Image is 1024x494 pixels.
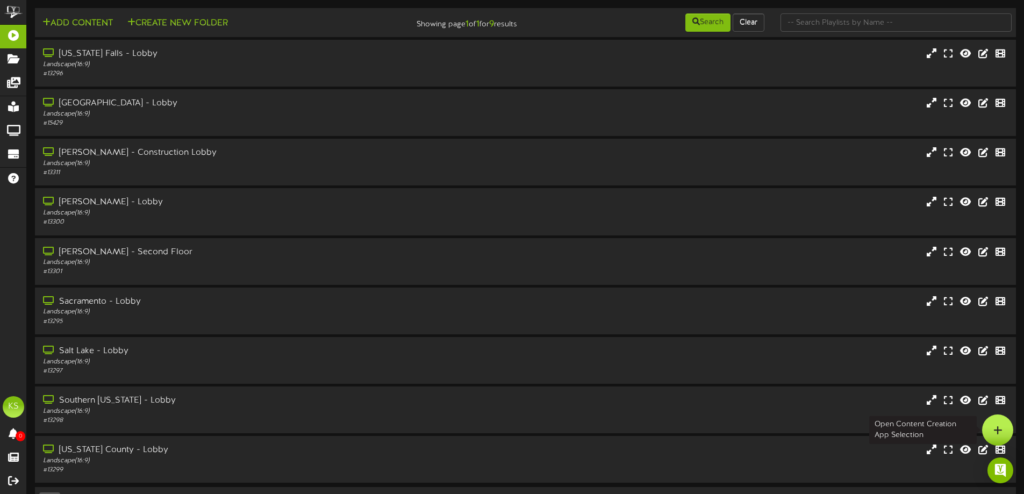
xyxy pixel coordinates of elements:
div: Landscape ( 16:9 ) [43,407,435,416]
div: Landscape ( 16:9 ) [43,110,435,119]
div: # 13297 [43,367,435,376]
div: [GEOGRAPHIC_DATA] - Lobby [43,97,435,110]
div: Landscape ( 16:9 ) [43,357,435,367]
div: Showing page of for results [361,12,525,31]
button: Add Content [39,17,116,30]
div: Landscape ( 16:9 ) [43,209,435,218]
div: Landscape ( 16:9 ) [43,307,435,317]
strong: 1 [466,19,469,29]
strong: 9 [489,19,494,29]
div: [US_STATE] County - Lobby [43,444,435,456]
button: Create New Folder [124,17,231,30]
div: # 13311 [43,168,435,177]
div: KS [3,396,24,418]
div: # 13301 [43,267,435,276]
strong: 1 [476,19,479,29]
div: # 15429 [43,119,435,128]
div: # 13296 [43,69,435,78]
button: Search [685,13,731,32]
div: # 13300 [43,218,435,227]
div: # 13298 [43,416,435,425]
div: Landscape ( 16:9 ) [43,60,435,69]
div: Southern [US_STATE] - Lobby [43,395,435,407]
div: # 13299 [43,466,435,475]
div: Salt Lake - Lobby [43,345,435,357]
div: [PERSON_NAME] - Lobby [43,196,435,209]
div: Landscape ( 16:9 ) [43,159,435,168]
div: Landscape ( 16:9 ) [43,258,435,267]
div: Landscape ( 16:9 ) [43,456,435,466]
div: Sacramento - Lobby [43,296,435,308]
div: [US_STATE] Falls - Lobby [43,48,435,60]
div: [PERSON_NAME] - Second Floor [43,246,435,259]
input: -- Search Playlists by Name -- [780,13,1012,32]
div: Open Intercom Messenger [987,457,1013,483]
div: [PERSON_NAME] - Construction Lobby [43,147,435,159]
button: Clear [733,13,764,32]
div: # 13295 [43,317,435,326]
span: 0 [16,431,25,441]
